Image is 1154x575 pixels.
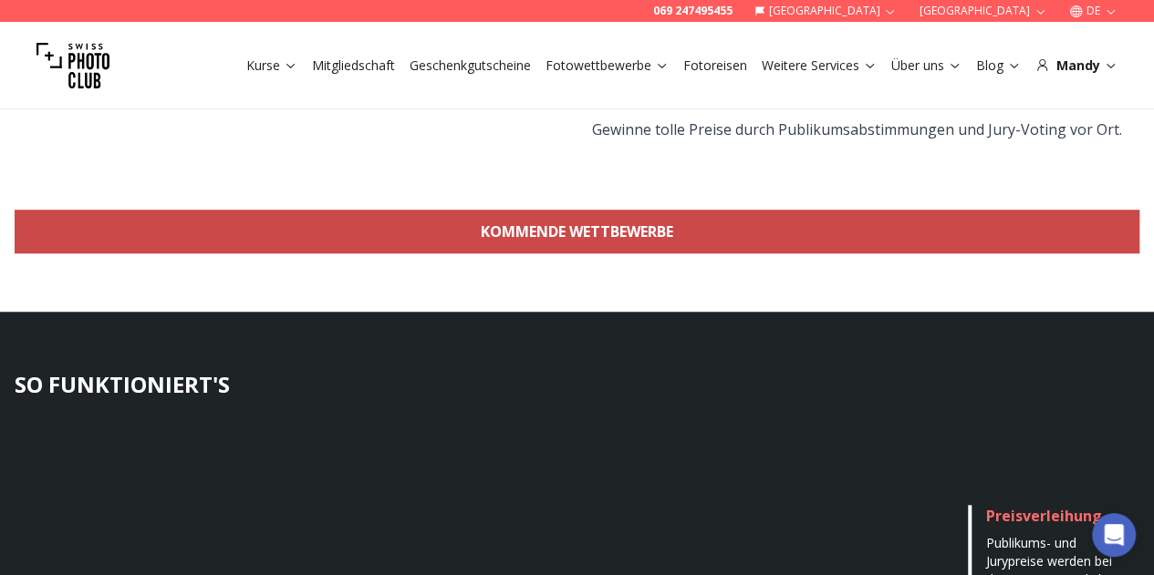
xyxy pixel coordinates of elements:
a: Mitgliedschaft [312,56,395,75]
div: Mandy [1035,56,1118,75]
a: Fotoreisen [683,56,747,75]
h3: SO FUNKTIONIERT'S [15,370,1139,399]
a: KOMMENDE WETTBEWERBE [15,210,1139,253]
img: Swiss photo club [36,29,109,102]
button: Kurse [239,53,305,78]
a: Geschenkgutscheine [410,56,531,75]
a: Weitere Services [762,56,877,75]
button: Über uns [884,53,969,78]
button: Fotoreisen [676,53,754,78]
button: Blog [969,53,1028,78]
span: Gewinne tolle Preise durch Publikumsabstimmungen und Jury-Voting vor Ort. [592,119,1122,139]
button: Weitere Services [754,53,884,78]
button: Geschenkgutscheine [402,53,538,78]
button: Mitgliedschaft [305,53,402,78]
a: 069 247495455 [653,4,733,18]
button: Fotowettbewerbe [538,53,676,78]
a: Fotowettbewerbe [546,56,669,75]
a: Blog [976,56,1021,75]
span: Preisverleihung [986,506,1102,526]
a: Über uns [891,56,962,75]
a: Kurse [246,56,297,75]
div: Open Intercom Messenger [1092,513,1136,557]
